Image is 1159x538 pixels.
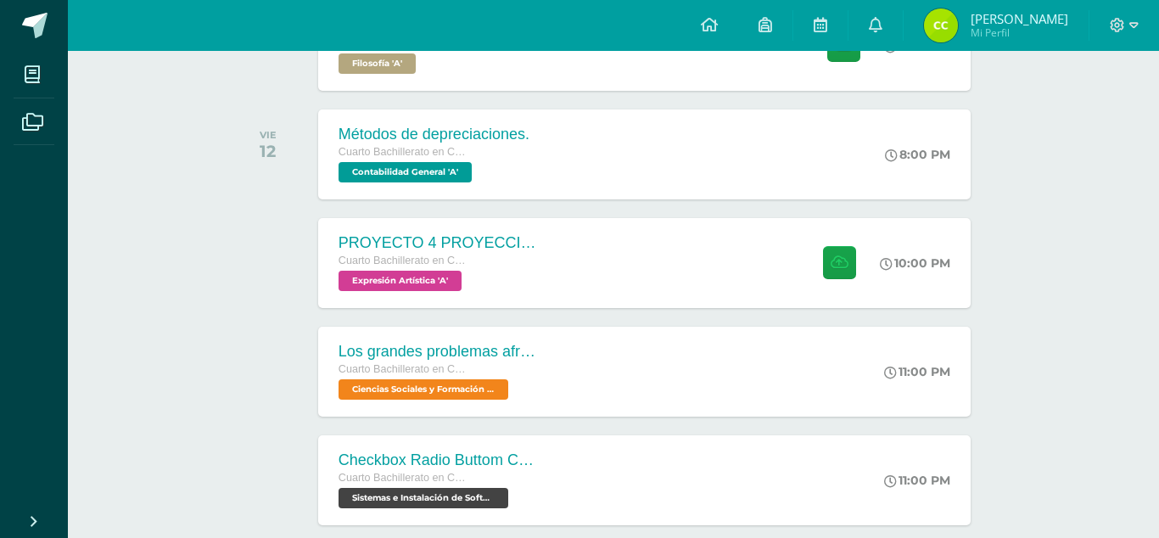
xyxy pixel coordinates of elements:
[339,343,542,361] div: Los grandes problemas afrontados
[971,10,1068,27] span: [PERSON_NAME]
[339,363,466,375] span: Cuarto Bachillerato en CCLL con Orientación en Computación
[971,25,1068,40] span: Mi Perfil
[339,271,462,291] span: Expresión Artística 'A'
[339,234,542,252] div: PROYECTO 4 PROYECCION 2
[339,488,508,508] span: Sistemas e Instalación de Software 'A'
[339,255,466,266] span: Cuarto Bachillerato en CCLL con Orientación en Computación
[339,162,472,182] span: Contabilidad General 'A'
[339,53,416,74] span: Filosofía 'A'
[339,472,466,484] span: Cuarto Bachillerato en CCLL con Orientación en Computación
[884,364,950,379] div: 11:00 PM
[339,126,529,143] div: Métodos de depreciaciones.
[880,255,950,271] div: 10:00 PM
[260,129,277,141] div: VIE
[924,8,958,42] img: 72e6737e3b6229c48af0c29fd7a6a595.png
[885,147,950,162] div: 8:00 PM
[260,141,277,161] div: 12
[884,473,950,488] div: 11:00 PM
[339,146,466,158] span: Cuarto Bachillerato en CCLL con Orientación en Computación
[339,451,542,469] div: Checkbox Radio Buttom Cajas de Selección
[339,379,508,400] span: Ciencias Sociales y Formación Ciudadana 'A'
